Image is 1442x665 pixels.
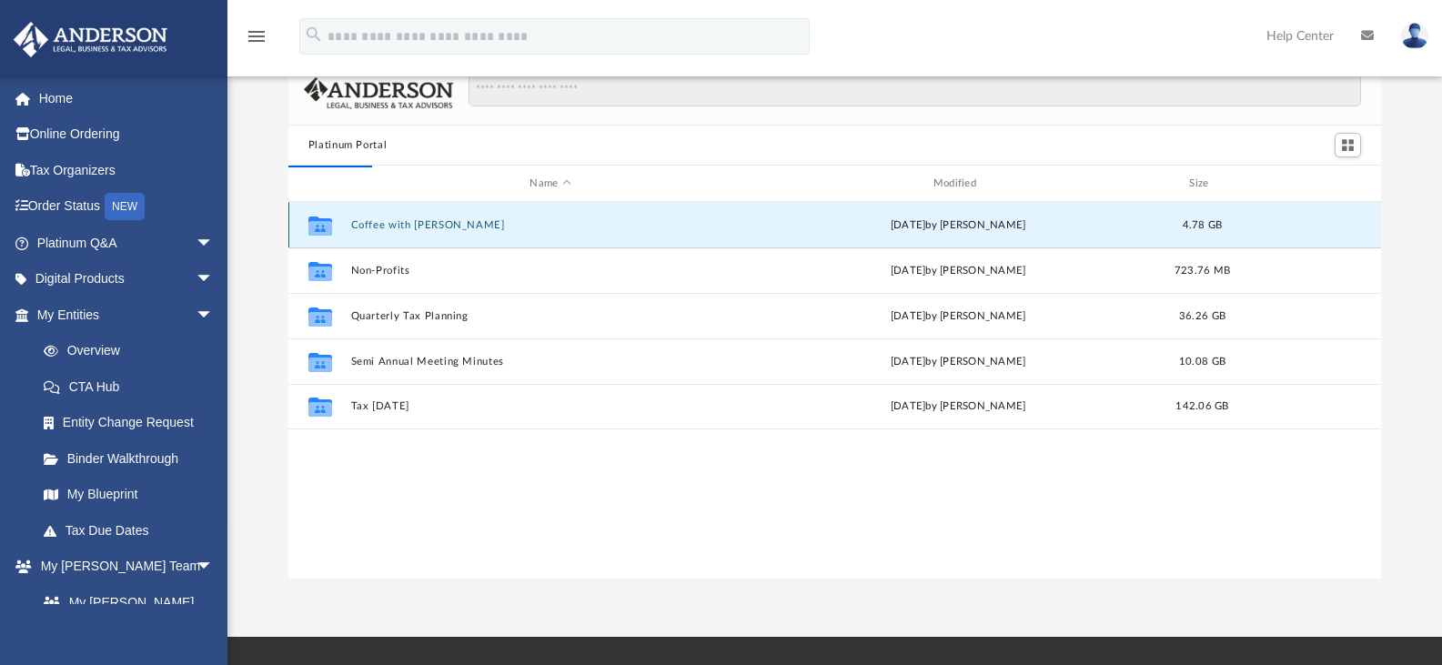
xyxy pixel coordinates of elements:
span: 10.08 GB [1179,357,1225,367]
a: My Entitiesarrow_drop_down [13,297,241,333]
div: [DATE] by [PERSON_NAME] [758,217,1157,234]
a: My [PERSON_NAME] Team [25,584,223,642]
div: Modified [758,176,1158,192]
button: Quarterly Tax Planning [350,310,750,322]
input: Search files and folders [469,73,1361,107]
div: [DATE] by [PERSON_NAME] [758,398,1157,415]
i: search [304,25,324,45]
a: CTA Hub [25,368,241,405]
a: Entity Change Request [25,405,241,441]
a: menu [246,35,267,47]
a: Home [13,80,241,116]
div: [DATE] by [PERSON_NAME] [758,263,1157,279]
a: Platinum Q&Aarrow_drop_down [13,225,241,261]
button: Switch to Grid View [1335,133,1362,158]
div: Size [1165,176,1238,192]
div: [DATE] by [PERSON_NAME] [758,354,1157,370]
span: arrow_drop_down [196,297,232,334]
img: Anderson Advisors Platinum Portal [8,22,173,57]
a: Overview [25,333,241,369]
button: Platinum Portal [308,137,388,154]
span: 4.78 GB [1182,220,1222,230]
a: My Blueprint [25,477,232,513]
span: arrow_drop_down [196,261,232,298]
span: arrow_drop_down [196,225,232,262]
a: Tax Organizers [13,152,241,188]
button: Tax [DATE] [350,400,750,412]
div: id [297,176,342,192]
a: Tax Due Dates [25,512,241,549]
span: 142.06 GB [1175,401,1228,411]
a: Digital Productsarrow_drop_down [13,261,241,297]
a: My [PERSON_NAME] Teamarrow_drop_down [13,549,232,585]
img: User Pic [1401,23,1428,49]
div: [DATE] by [PERSON_NAME] [758,308,1157,325]
div: id [1246,176,1374,192]
i: menu [246,25,267,47]
button: Non-Profits [350,265,750,277]
a: Online Ordering [13,116,241,153]
a: Order StatusNEW [13,188,241,226]
span: 36.26 GB [1179,311,1225,321]
span: 723.76 MB [1175,266,1230,276]
button: Semi Annual Meeting Minutes [350,356,750,368]
span: arrow_drop_down [196,549,232,586]
button: Coffee with [PERSON_NAME] [350,219,750,231]
div: Name [349,176,750,192]
div: NEW [105,193,145,220]
div: grid [288,202,1382,579]
a: Binder Walkthrough [25,440,241,477]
